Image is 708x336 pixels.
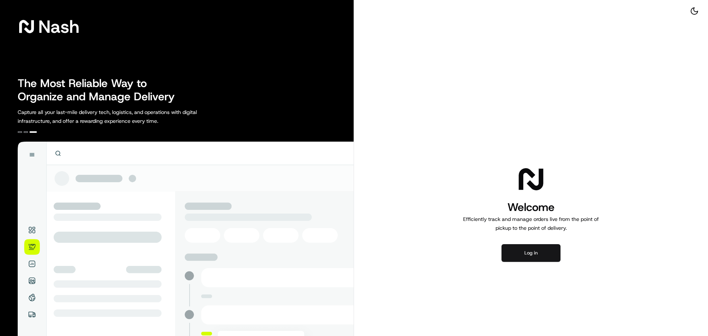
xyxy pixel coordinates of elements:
h1: Welcome [460,200,602,215]
span: Nash [38,19,79,34]
button: Log in [502,244,560,262]
h2: The Most Reliable Way to Organize and Manage Delivery [18,77,183,103]
p: Capture all your last-mile delivery tech, logistics, and operations with digital infrastructure, ... [18,108,230,125]
p: Efficiently track and manage orders live from the point of pickup to the point of delivery. [460,215,602,232]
